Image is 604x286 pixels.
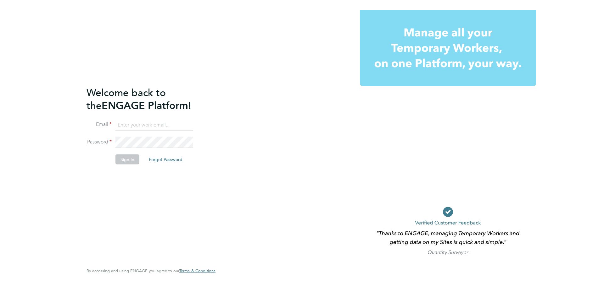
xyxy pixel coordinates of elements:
[87,139,112,145] label: Password
[87,86,166,111] span: Welcome back to the
[115,154,139,164] button: Sign In
[144,154,187,164] button: Forgot Password
[179,268,215,273] a: Terms & Conditions
[87,268,215,273] span: By accessing and using ENGAGE you agree to our
[87,121,112,128] label: Email
[87,86,209,112] h2: ENGAGE Platform!
[179,268,215,273] span: Terms & Conditions
[115,119,193,131] input: Enter your work email...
